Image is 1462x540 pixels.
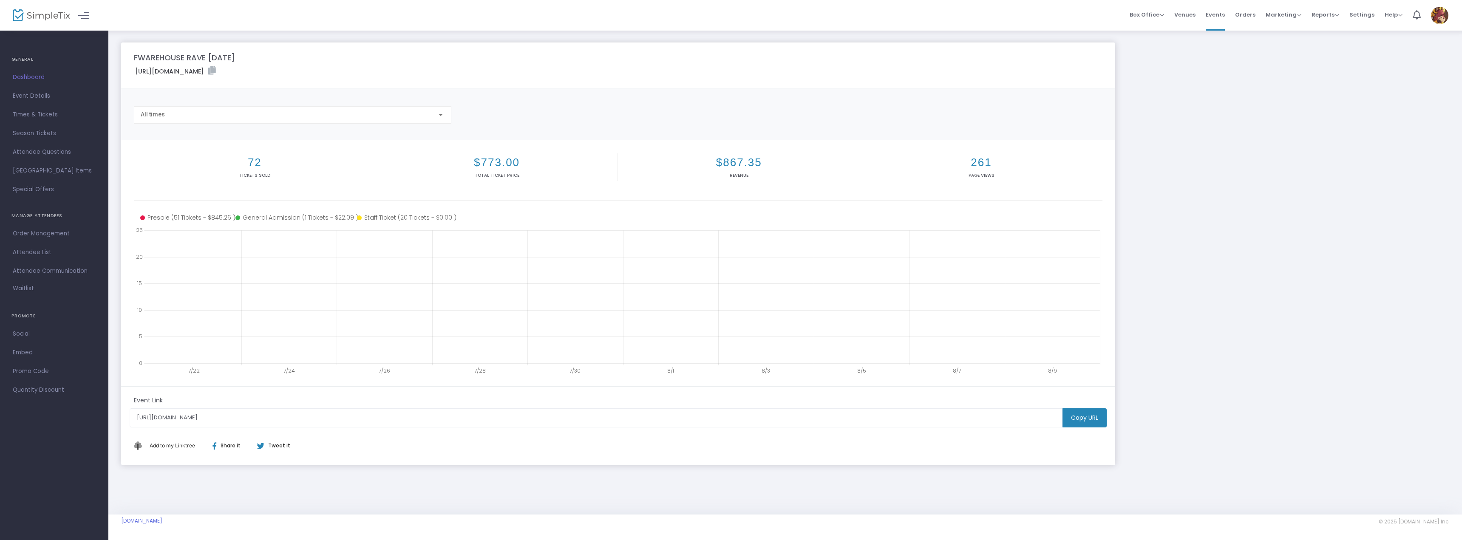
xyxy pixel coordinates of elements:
text: 5 [139,333,142,340]
h2: 261 [862,156,1101,169]
text: 8/9 [1048,367,1057,374]
div: Share it [204,442,257,450]
p: Total Ticket Price [378,172,616,178]
text: 7/30 [569,367,581,374]
span: Marketing [1266,11,1301,19]
span: Waitlist [13,284,34,293]
p: Tickets sold [136,172,374,178]
div: Tweet it [249,442,295,450]
m-panel-subtitle: Event Link [134,396,163,405]
span: Events [1206,4,1225,25]
span: Venues [1174,4,1196,25]
span: Dashboard [13,72,96,83]
span: Reports [1312,11,1339,19]
text: 10 [137,306,142,313]
span: Box Office [1130,11,1164,19]
text: 7/28 [474,367,486,374]
a: [DOMAIN_NAME] [121,517,162,524]
span: Promo Code [13,366,96,377]
text: 8/1 [667,367,674,374]
span: Quantity Discount [13,385,96,396]
span: Help [1385,11,1402,19]
text: 7/24 [283,367,295,374]
h2: 72 [136,156,374,169]
text: 0 [139,359,142,367]
span: Embed [13,347,96,358]
span: Attendee Communication [13,266,96,277]
h4: MANAGE ATTENDEES [11,207,97,224]
text: 25 [136,226,143,234]
text: 15 [137,280,142,287]
m-button: Copy URL [1062,408,1107,427]
span: Add to my Linktree [150,442,195,449]
p: Page Views [862,172,1101,178]
text: 8/3 [762,367,770,374]
m-panel-title: FWAREHOUSE RAVE [DATE] [134,52,235,63]
span: [GEOGRAPHIC_DATA] Items [13,165,96,176]
span: Times & Tickets [13,109,96,120]
text: 20 [136,253,143,260]
text: 7/22 [188,367,200,374]
span: Order Management [13,228,96,239]
span: Season Tickets [13,128,96,139]
text: 7/26 [379,367,390,374]
h4: GENERAL [11,51,97,68]
img: linktree [134,441,147,450]
h2: $773.00 [378,156,616,169]
span: Settings [1349,4,1374,25]
span: Event Details [13,90,96,102]
label: [URL][DOMAIN_NAME] [135,66,216,76]
span: © 2025 [DOMAIN_NAME] Inc. [1379,518,1449,525]
span: Attendee Questions [13,147,96,158]
h2: $867.35 [620,156,858,169]
span: All times [141,111,165,118]
span: Orders [1235,4,1255,25]
button: Add This to My Linktree [147,435,197,456]
text: 8/5 [857,367,866,374]
span: Social [13,328,96,339]
span: Special Offers [13,184,96,195]
p: Revenue [620,172,858,178]
text: 8/7 [953,367,961,374]
span: Attendee List [13,247,96,258]
h4: PROMOTE [11,308,97,325]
